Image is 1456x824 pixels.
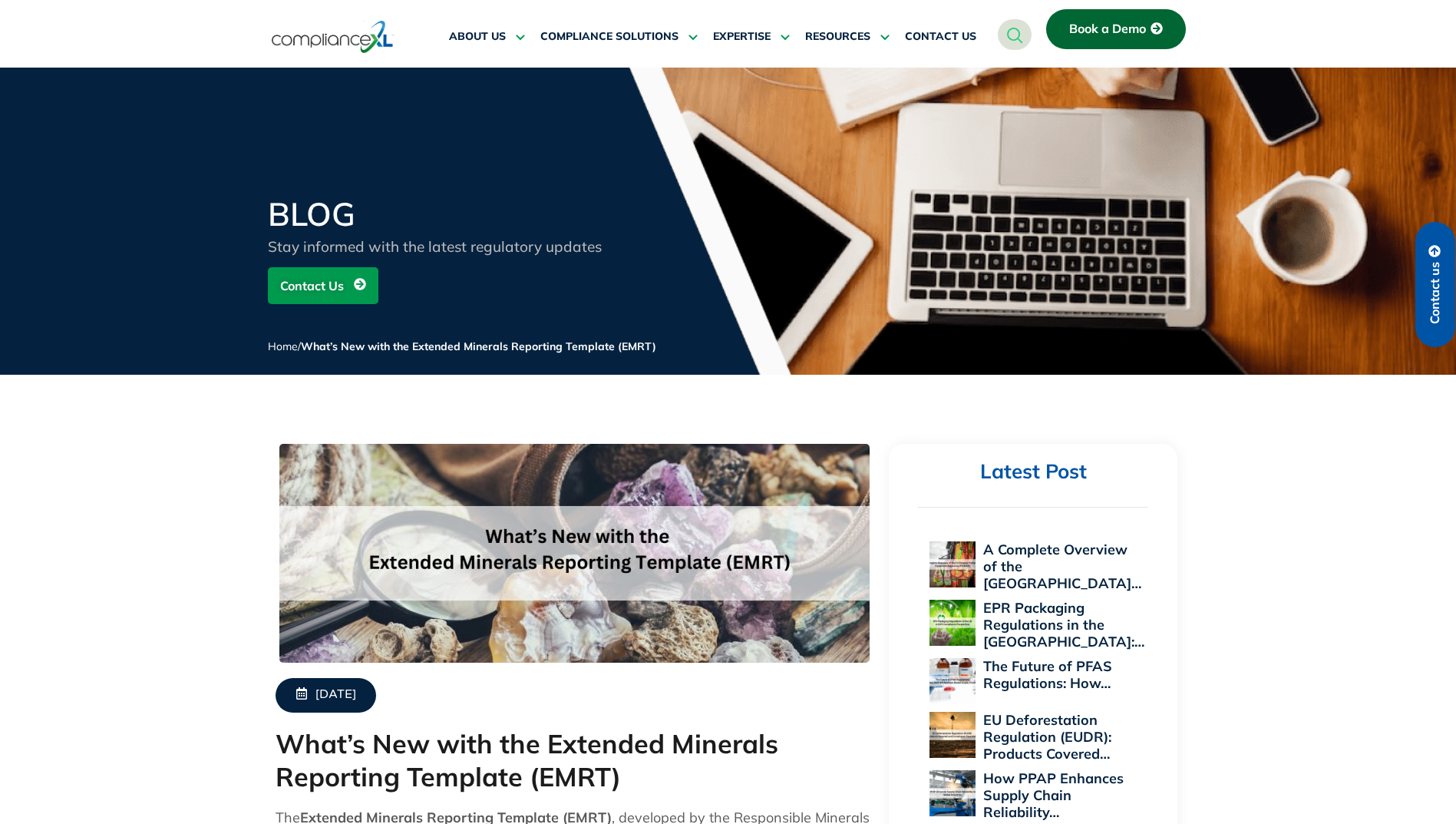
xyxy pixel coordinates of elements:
[929,600,976,646] img: EPR Packaging Regulations in the US: A 2025 Compliance Perspective
[540,18,698,55] a: COMPLIANCE SOLUTIONS
[268,339,298,353] a: Home
[449,30,506,44] span: ABOUT US
[268,198,636,230] h2: BLOG
[272,19,394,55] img: logo-one.svg
[276,678,376,713] a: [DATE]
[929,770,976,816] img: How PPAP Enhances Supply Chain Reliability Across Global Industries
[805,18,890,55] a: RESOURCES
[540,30,678,44] span: COMPLIANCE SOLUTIONS
[805,30,870,44] span: RESOURCES
[1415,222,1455,347] a: Contact us
[276,728,874,793] h1: What’s New with the Extended Minerals Reporting Template (EMRT)
[301,339,656,353] span: What’s New with the Extended Minerals Reporting Template (EMRT)
[713,30,771,44] span: EXPERTISE
[280,271,344,300] span: Contact Us
[1069,22,1146,36] span: Book a Demo
[929,658,976,704] img: The Future of PFAS Regulations: How 2025 Will Reshape Global Supply Chains
[929,541,976,587] img: A Complete Overview of the EU Personal Protective Equipment Regulation 2016/425
[983,657,1112,692] a: The Future of PFAS Regulations: How…
[983,711,1111,763] a: EU Deforestation Regulation (EUDR): Products Covered…
[1428,262,1442,324] span: Contact us
[905,18,976,55] a: CONTACT US
[315,687,356,703] span: [DATE]
[983,599,1144,650] a: EPR Packaging Regulations in the [GEOGRAPHIC_DATA]:…
[983,541,1141,592] a: A Complete Overview of the [GEOGRAPHIC_DATA]…
[998,19,1032,50] a: navsearch-button
[279,444,870,663] img: What’s New with the Extended Minerals Reporting Template (EMRT)
[983,769,1124,821] a: How PPAP Enhances Supply Chain Reliability…
[268,237,602,256] span: Stay informed with the latest regulatory updates
[713,18,790,55] a: EXPERTISE
[449,18,525,55] a: ABOUT US
[268,339,656,353] span: /
[929,712,976,758] img: EU Deforestation Regulation (EUDR): Products Covered and Compliance Essentials
[268,267,378,304] a: Contact Us
[905,30,976,44] span: CONTACT US
[1046,9,1186,49] a: Book a Demo
[918,459,1148,485] h2: Latest Post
